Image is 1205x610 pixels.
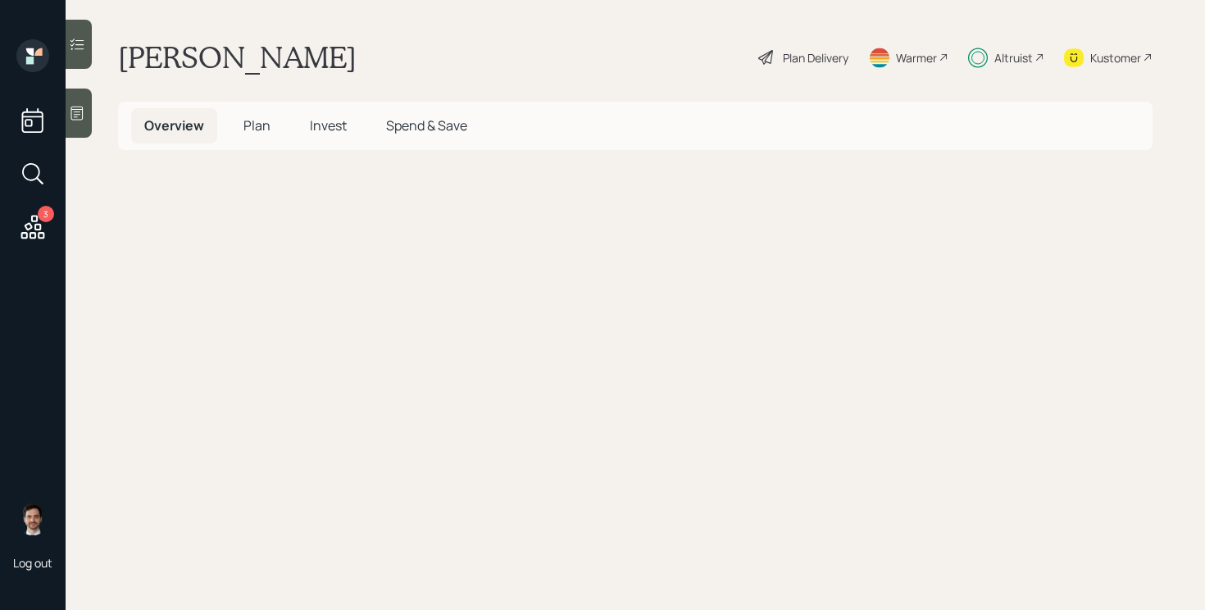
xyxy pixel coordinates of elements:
[118,39,357,75] h1: [PERSON_NAME]
[38,206,54,222] div: 3
[783,49,848,66] div: Plan Delivery
[896,49,937,66] div: Warmer
[144,116,204,134] span: Overview
[386,116,467,134] span: Spend & Save
[994,49,1033,66] div: Altruist
[1090,49,1141,66] div: Kustomer
[13,555,52,571] div: Log out
[243,116,271,134] span: Plan
[16,503,49,535] img: jonah-coleman-headshot.png
[310,116,347,134] span: Invest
